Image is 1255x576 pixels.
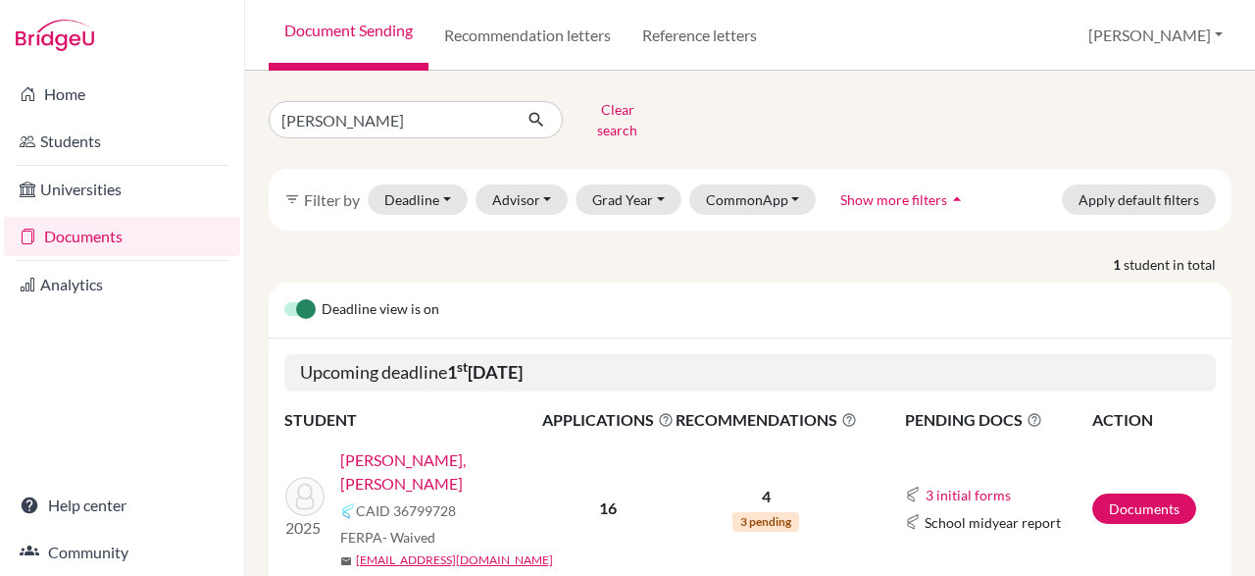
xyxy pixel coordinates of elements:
[16,20,94,51] img: Bridge-U
[542,408,674,432] span: APPLICATIONS
[563,94,672,145] button: Clear search
[284,354,1216,392] h5: Upcoming deadline
[1062,184,1216,215] button: Apply default filters
[284,191,300,207] i: filter_list
[4,265,240,304] a: Analytics
[925,512,1061,533] span: School midyear report
[285,516,325,540] p: 2025
[382,529,435,546] span: - Waived
[676,408,857,432] span: RECOMMENDATIONS
[925,484,1012,506] button: 3 initial forms
[689,184,817,215] button: CommonApp
[285,477,325,516] img: Kwasi Korankye, John Clinton
[576,184,681,215] button: Grad Year
[340,527,435,548] span: FERPA
[824,184,983,215] button: Show more filtersarrow_drop_up
[947,189,967,209] i: arrow_drop_up
[676,485,857,508] p: 4
[340,448,555,496] a: [PERSON_NAME], [PERSON_NAME]
[4,122,240,161] a: Students
[4,533,240,572] a: Community
[732,512,799,532] span: 3 pending
[447,361,523,383] b: 1 [DATE]
[476,184,569,215] button: Advisor
[905,514,921,530] img: Common App logo
[1124,254,1231,275] span: student in total
[4,486,240,525] a: Help center
[1113,254,1124,275] strong: 1
[322,298,439,322] span: Deadline view is on
[1079,17,1231,54] button: [PERSON_NAME]
[356,551,553,569] a: [EMAIL_ADDRESS][DOMAIN_NAME]
[599,498,617,517] b: 16
[368,184,468,215] button: Deadline
[4,75,240,114] a: Home
[840,191,947,208] span: Show more filters
[905,487,921,502] img: Common App logo
[340,503,356,519] img: Common App logo
[356,500,456,521] span: CAID 36799728
[269,101,512,138] input: Find student by name...
[905,408,1090,432] span: PENDING DOCS
[1092,494,1196,524] a: Documents
[340,555,352,567] span: mail
[4,170,240,209] a: Universities
[304,190,360,209] span: Filter by
[1091,407,1216,433] th: ACTION
[284,407,541,433] th: STUDENT
[457,359,468,375] sup: st
[4,217,240,256] a: Documents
